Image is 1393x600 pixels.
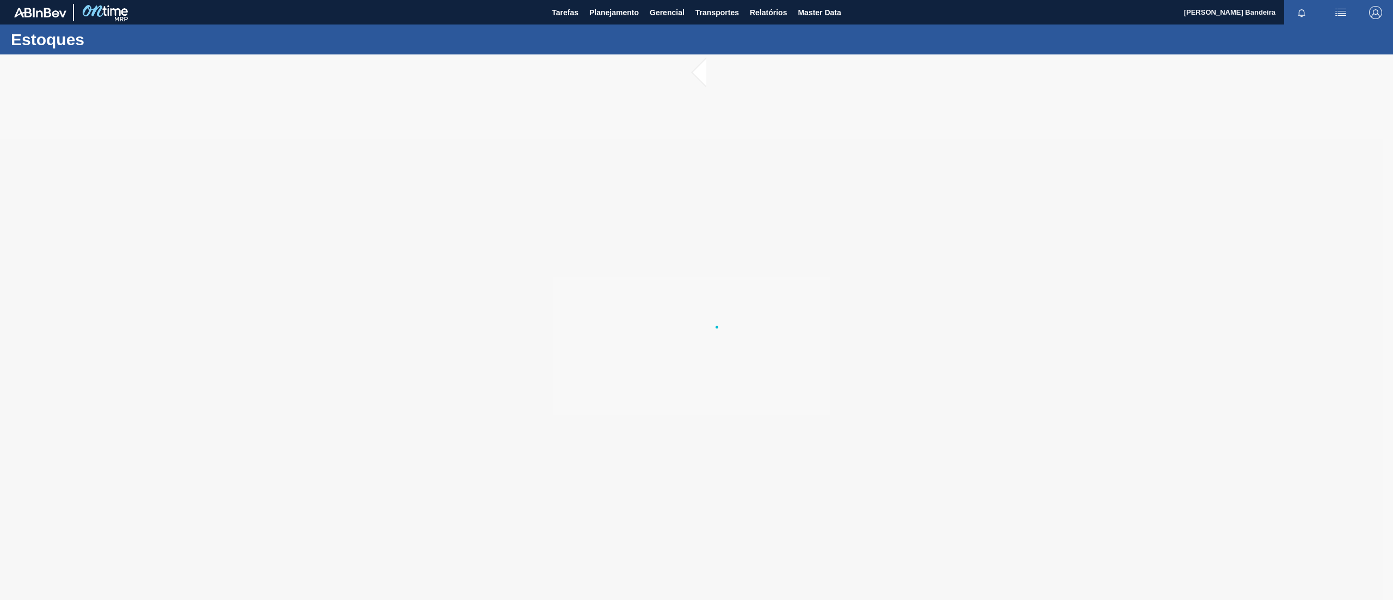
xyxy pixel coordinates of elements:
button: Notificações [1284,5,1319,20]
h1: Estoques [11,33,204,46]
span: Gerencial [650,6,685,19]
span: Planejamento [589,6,639,19]
span: Transportes [695,6,739,19]
img: userActions [1334,6,1347,19]
span: Relatórios [750,6,787,19]
span: Master Data [798,6,841,19]
img: Logout [1369,6,1382,19]
img: TNhmsLtSVTkK8tSr43FrP2fwEKptu5GPRR3wAAAABJRU5ErkJggg== [14,8,66,17]
span: Tarefas [552,6,578,19]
